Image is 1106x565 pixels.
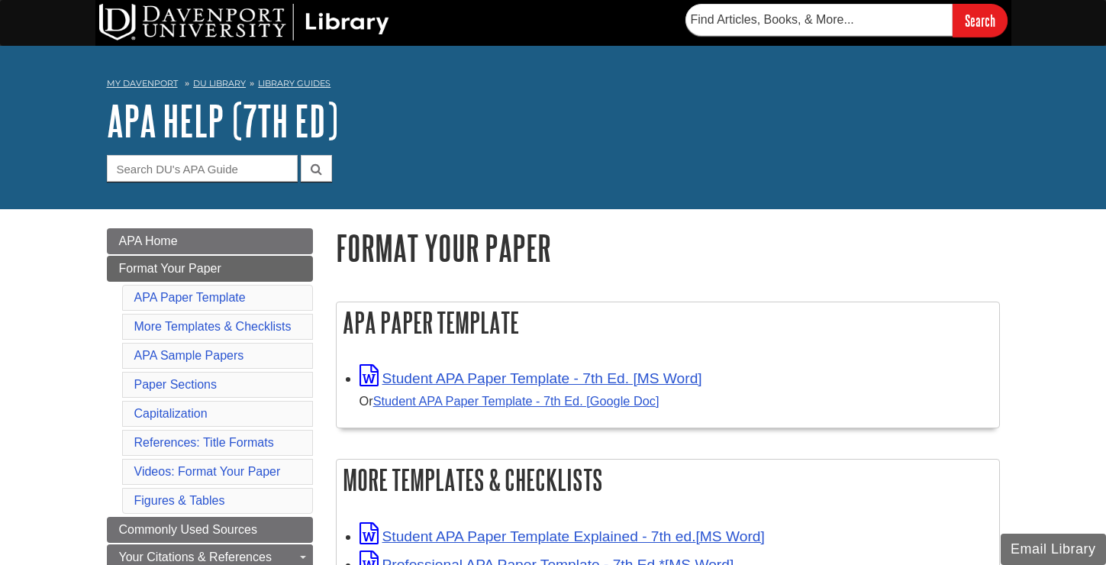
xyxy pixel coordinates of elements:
[119,550,272,563] span: Your Citations & References
[258,78,331,89] a: Library Guides
[134,407,208,420] a: Capitalization
[360,394,659,408] small: Or
[360,370,702,386] a: Link opens in new window
[134,320,292,333] a: More Templates & Checklists
[119,523,257,536] span: Commonly Used Sources
[134,291,246,304] a: APA Paper Template
[134,494,225,507] a: Figures & Tables
[99,4,389,40] img: DU Library
[360,528,765,544] a: Link opens in new window
[685,4,1008,37] form: Searches DU Library's articles, books, and more
[107,73,1000,98] nav: breadcrumb
[193,78,246,89] a: DU Library
[134,436,274,449] a: References: Title Formats
[119,234,178,247] span: APA Home
[107,228,313,254] a: APA Home
[107,256,313,282] a: Format Your Paper
[134,349,244,362] a: APA Sample Papers
[107,155,298,182] input: Search DU's APA Guide
[134,378,218,391] a: Paper Sections
[1001,534,1106,565] button: Email Library
[134,465,281,478] a: Videos: Format Your Paper
[107,97,338,144] a: APA Help (7th Ed)
[107,517,313,543] a: Commonly Used Sources
[953,4,1008,37] input: Search
[685,4,953,36] input: Find Articles, Books, & More...
[336,228,1000,267] h1: Format Your Paper
[337,302,999,343] h2: APA Paper Template
[107,77,178,90] a: My Davenport
[373,394,659,408] a: Student APA Paper Template - 7th Ed. [Google Doc]
[337,460,999,500] h2: More Templates & Checklists
[119,262,221,275] span: Format Your Paper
